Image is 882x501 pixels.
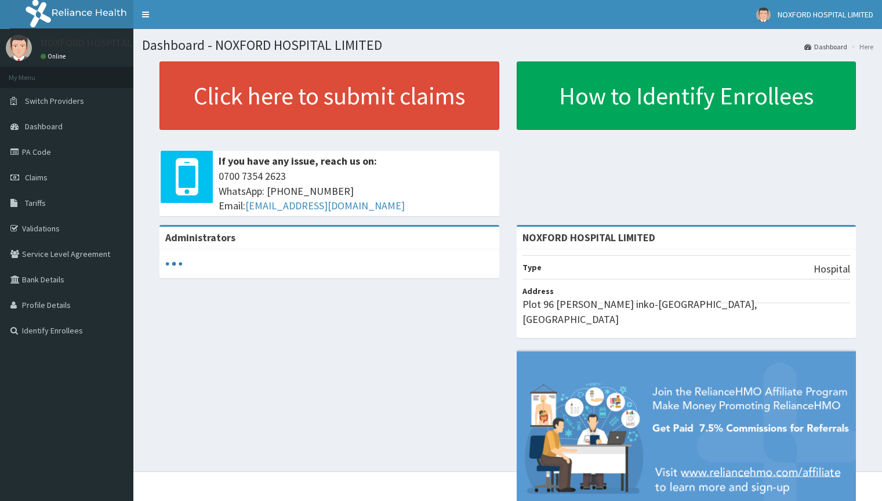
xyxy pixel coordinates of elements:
[517,61,856,130] a: How to Identify Enrollees
[522,286,554,296] b: Address
[245,199,405,212] a: [EMAIL_ADDRESS][DOMAIN_NAME]
[25,121,63,132] span: Dashboard
[165,255,183,273] svg: audio-loading
[25,172,48,183] span: Claims
[25,96,84,106] span: Switch Providers
[804,42,847,52] a: Dashboard
[6,35,32,61] img: User Image
[522,297,851,326] p: Plot 96 [PERSON_NAME] inko-[GEOGRAPHIC_DATA], [GEOGRAPHIC_DATA]
[814,262,850,277] p: Hospital
[41,38,170,48] p: NOXFORD HOSPITAL LIMITED
[848,42,873,52] li: Here
[219,169,493,213] span: 0700 7354 2623 WhatsApp: [PHONE_NUMBER] Email:
[756,8,771,22] img: User Image
[522,262,542,273] b: Type
[522,231,655,244] strong: NOXFORD HOSPITAL LIMITED
[778,9,873,20] span: NOXFORD HOSPITAL LIMITED
[25,198,46,208] span: Tariffs
[159,61,499,130] a: Click here to submit claims
[165,231,235,244] b: Administrators
[142,38,873,53] h1: Dashboard - NOXFORD HOSPITAL LIMITED
[41,52,68,60] a: Online
[219,154,377,168] b: If you have any issue, reach us on:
